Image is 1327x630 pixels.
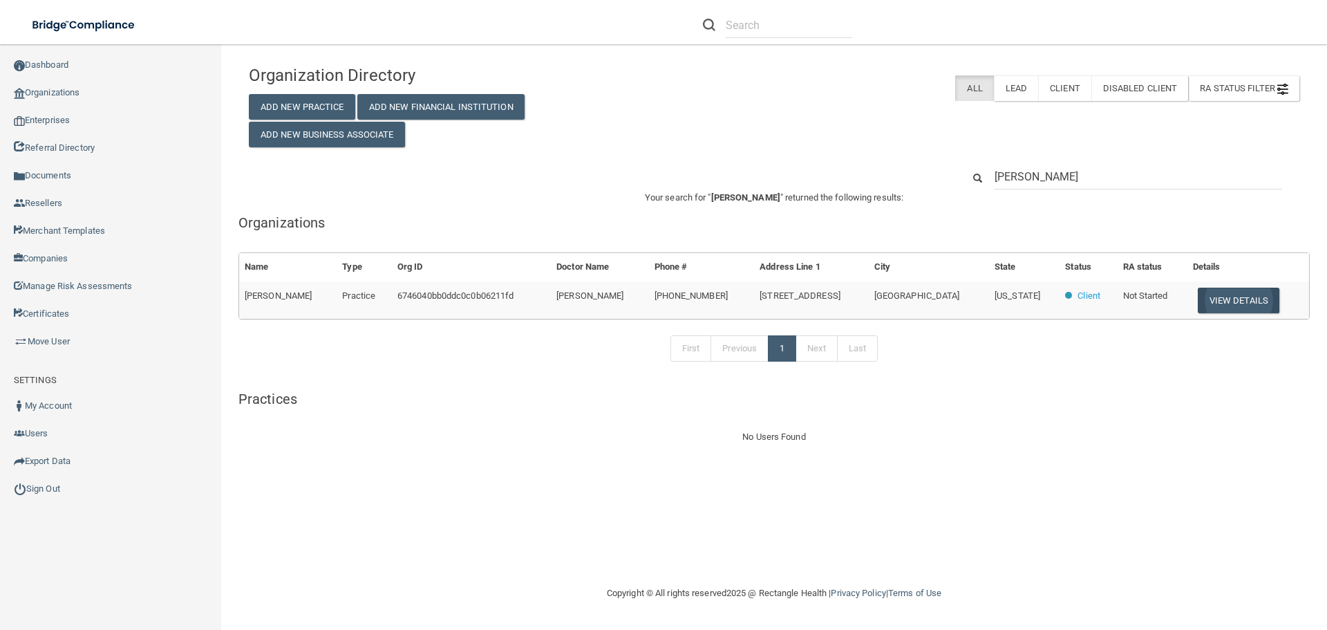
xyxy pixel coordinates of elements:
label: Client [1038,75,1091,101]
th: Phone # [649,253,755,281]
label: All [955,75,993,101]
input: Search [995,164,1282,189]
th: RA status [1118,253,1187,281]
span: [PHONE_NUMBER] [655,290,728,301]
span: [PERSON_NAME] [711,192,780,203]
span: [GEOGRAPHIC_DATA] [874,290,960,301]
p: Client [1077,288,1100,304]
th: Type [337,253,392,281]
img: organization-icon.f8decf85.png [14,88,25,99]
div: No Users Found [238,429,1310,445]
a: First [670,335,712,362]
img: icon-users.e205127d.png [14,428,25,439]
th: Address Line 1 [754,253,868,281]
p: Your search for " " returned the following results: [238,189,1310,206]
a: Last [837,335,878,362]
button: View Details [1198,288,1279,313]
img: briefcase.64adab9b.png [14,335,28,349]
img: bridge_compliance_login_screen.278c3ca4.svg [21,11,148,39]
button: Add New Business Associate [249,122,405,147]
a: Privacy Policy [831,588,885,598]
span: [PERSON_NAME] [556,290,623,301]
img: icon-export.b9366987.png [14,456,25,467]
img: ic_dashboard_dark.d01f4a41.png [14,60,25,71]
span: [STREET_ADDRESS] [760,290,840,301]
span: Not Started [1123,290,1168,301]
span: Practice [342,290,375,301]
a: 1 [768,335,796,362]
iframe: Drift Widget Chat Controller [1088,532,1310,587]
h5: Organizations [238,215,1310,230]
img: ic-search.3b580494.png [703,19,715,31]
span: [US_STATE] [995,290,1040,301]
a: Terms of Use [888,588,941,598]
input: Search [726,12,852,38]
th: Name [239,253,337,281]
img: enterprise.0d942306.png [14,116,25,126]
th: Status [1060,253,1117,281]
img: icon-filter@2x.21656d0b.png [1277,84,1288,95]
img: icon-documents.8dae5593.png [14,171,25,182]
button: Add New Financial Institution [357,94,525,120]
img: ic_power_dark.7ecde6b1.png [14,483,26,495]
a: Previous [710,335,769,362]
label: Lead [994,75,1038,101]
h5: Practices [238,391,1310,407]
span: 6746040bb0ddc0c0b06211fd [397,290,514,301]
span: RA Status Filter [1200,83,1288,93]
h4: Organization Directory [249,66,585,84]
th: Doctor Name [551,253,648,281]
a: Next [796,335,837,362]
th: State [989,253,1060,281]
span: [PERSON_NAME] [245,290,312,301]
img: ic_user_dark.df1a06c3.png [14,400,25,411]
img: ic_reseller.de258add.png [14,198,25,209]
div: Copyright © All rights reserved 2025 @ Rectangle Health | | [522,571,1026,615]
label: SETTINGS [14,372,57,389]
label: Disabled Client [1091,75,1189,101]
button: Add New Practice [249,94,355,120]
th: Details [1187,253,1309,281]
th: City [869,253,989,281]
th: Org ID [392,253,551,281]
